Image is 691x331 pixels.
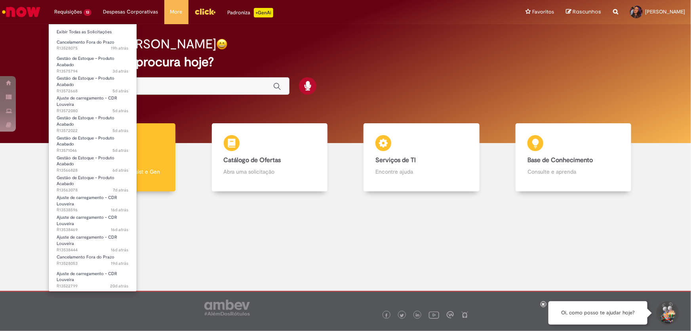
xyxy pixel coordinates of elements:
p: +GenAi [254,8,273,17]
a: Aberto R13522799 : Ajuste de carregamento - CDR Louveira [49,270,137,287]
span: R13538469 [57,227,129,233]
span: R13538596 [57,207,129,213]
span: R13528075 [57,45,129,52]
img: logo_footer_ambev_rotulo_gray.png [204,300,250,316]
time: 30/09/2025 16:05:26 [111,45,129,51]
a: Catálogo de Ofertas Abra uma solicitação [194,123,346,192]
a: Aberto R13528075 : Cancelamento Fora do Prazo [49,38,137,53]
time: 12/09/2025 14:50:00 [111,260,129,266]
span: Requisições [54,8,82,16]
img: happy-face.png [216,38,228,50]
span: 7d atrás [113,187,129,193]
a: Aberto R13538596 : Ajuste de carregamento - CDR Louveira [49,193,137,210]
span: 5d atrás [113,88,129,94]
time: 26/09/2025 17:40:32 [113,108,129,114]
span: Gestão de Estoque – Produto Acabado [57,115,114,127]
a: Aberto R13575794 : Gestão de Estoque – Produto Acabado [49,54,137,71]
span: Ajuste de carregamento - CDR Louveira [57,95,117,107]
span: 20d atrás [110,283,129,289]
span: Favoritos [532,8,554,16]
time: 16/09/2025 10:12:21 [111,207,129,213]
a: Aberto R13563078 : Gestão de Estoque – Produto Acabado [49,174,137,191]
span: 16d atrás [111,207,129,213]
time: 24/09/2025 13:51:57 [113,187,129,193]
img: ServiceNow [1,4,42,20]
a: Aberto R13538469 : Ajuste de carregamento - CDR Louveira [49,213,137,230]
span: Cancelamento Fora do Prazo [57,254,114,260]
p: Consulte e aprenda [527,168,619,176]
b: Catálogo de Ofertas [224,156,281,164]
img: click_logo_yellow_360x200.png [194,6,216,17]
span: 5d atrás [113,108,129,114]
span: R13572080 [57,108,129,114]
img: logo_footer_workplace.png [447,311,454,318]
span: R13522799 [57,283,129,289]
span: Gestão de Estoque – Produto Acabado [57,155,114,167]
a: Rascunhos [566,8,601,16]
span: 16d atrás [111,227,129,233]
ul: Requisições [48,24,137,292]
span: R13572668 [57,88,129,94]
a: Aberto R13528053 : Cancelamento Fora do Prazo [49,253,137,268]
span: R13528053 [57,260,129,267]
span: R13575794 [57,68,129,75]
time: 29/09/2025 10:38:57 [113,68,129,74]
span: R13563078 [57,187,129,193]
span: 5d atrás [113,147,129,153]
span: Ajuste de carregamento - CDR Louveira [57,214,117,227]
b: Base de Conhecimento [527,156,593,164]
span: R13566828 [57,167,129,174]
a: Serviços de TI Encontre ajuda [346,123,498,192]
span: 13 [84,9,91,16]
div: Oi, como posso te ajudar hoje? [548,301,647,325]
span: Despesas Corporativas [103,8,158,16]
img: logo_footer_naosei.png [461,311,468,318]
a: Exibir Todas as Solicitações [49,28,137,36]
a: Aberto R13571046 : Gestão de Estoque – Produto Acabado [49,134,137,151]
time: 16/09/2025 09:52:05 [111,227,129,233]
span: 19d atrás [111,260,129,266]
a: Aberto R13572022 : Gestão de Estoque – Produto Acabado [49,114,137,131]
span: R13538444 [57,247,129,253]
a: Aberto R13538444 : Ajuste de carregamento - CDR Louveira [49,233,137,250]
time: 26/09/2025 17:27:41 [113,128,129,134]
span: Ajuste de carregamento - CDR Louveira [57,271,117,283]
span: 19h atrás [111,45,129,51]
a: Tirar dúvidas Tirar dúvidas com Lupi Assist e Gen Ai [42,123,194,192]
a: Aberto R13572080 : Ajuste de carregamento - CDR Louveira [49,94,137,111]
span: Gestão de Estoque – Produto Acabado [57,55,114,68]
a: Aberto R13572668 : Gestão de Estoque – Produto Acabado [49,74,137,91]
span: 16d atrás [111,247,129,253]
p: Encontre ajuda [375,168,467,176]
img: logo_footer_twitter.png [400,314,404,318]
span: Cancelamento Fora do Prazo [57,39,114,45]
span: Gestão de Estoque – Produto Acabado [57,75,114,88]
span: Ajuste de carregamento - CDR Louveira [57,195,117,207]
span: 3d atrás [113,68,129,74]
img: logo_footer_youtube.png [429,310,439,320]
a: Base de Conhecimento Consulte e aprenda [497,123,649,192]
span: Rascunhos [573,8,601,15]
span: R13572022 [57,128,129,134]
span: 5d atrás [113,128,129,134]
div: Padroniza [228,8,273,17]
img: logo_footer_facebook.png [385,314,388,318]
span: Gestão de Estoque – Produto Acabado [57,135,114,147]
span: Gestão de Estoque – Produto Acabado [57,175,114,187]
time: 16/09/2025 09:47:05 [111,247,129,253]
a: Aberto R13566828 : Gestão de Estoque – Produto Acabado [49,154,137,171]
span: [PERSON_NAME] [645,8,685,15]
time: 25/09/2025 14:14:19 [113,167,129,173]
span: More [170,8,183,16]
p: Abra uma solicitação [224,168,316,176]
span: 6d atrás [113,167,129,173]
h2: O que você procura hoje? [65,55,626,69]
button: Iniciar Conversa de Suporte [655,301,679,325]
time: 11/09/2025 14:29:20 [110,283,129,289]
span: R13571046 [57,147,129,154]
img: logo_footer_linkedin.png [416,313,420,318]
span: Ajuste de carregamento - CDR Louveira [57,234,117,247]
b: Serviços de TI [375,156,416,164]
h2: Bom dia, [PERSON_NAME] [65,37,216,51]
time: 27/09/2025 09:05:00 [113,88,129,94]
